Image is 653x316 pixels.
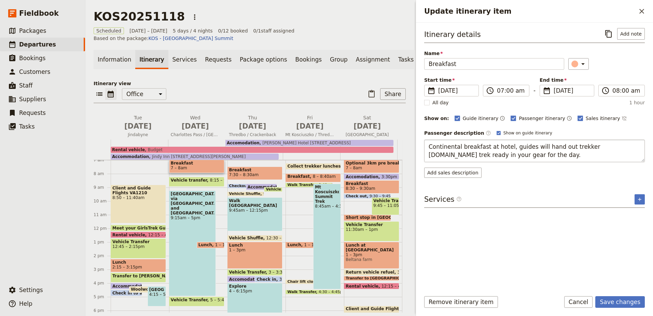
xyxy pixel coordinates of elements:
[256,277,279,281] span: Check in
[456,196,462,205] span: ​
[343,114,392,131] h2: Sat
[19,109,46,116] span: Requests
[287,164,344,169] span: Collect trekker lunches
[94,212,111,218] div: 11 am
[246,184,277,190] div: Accommodation
[198,242,215,247] span: Lunch
[282,114,340,140] button: Fri [DATE]Mt Kosciuszko / Thredbo
[381,174,411,179] span: 3:30pm – 8am
[227,197,283,231] div: Walk [GEOGRAPHIC_DATA]9:45am – 12:15pm
[344,276,399,281] div: Transfer to [GEOGRAPHIC_DATA]
[225,140,393,146] div: Accomodation[PERSON_NAME] Hotel [STREET_ADDRESS]
[346,222,398,227] span: Vehicle Transfer
[617,28,645,40] button: Add note
[263,192,290,196] span: 9:20 – 9:45am
[229,198,281,208] span: Walk [GEOGRAPHIC_DATA]
[346,166,362,170] span: 7 – 8am
[149,292,164,297] span: 4:15 – 5:45pm
[287,242,304,247] span: Lunch
[148,233,174,237] span: 12:15 – 4pm
[19,68,50,75] span: Customers
[227,184,259,188] div: Checkout8:45 – 9am
[225,132,280,137] span: Thredbo / Crackenback
[346,215,428,220] span: Short stop in [GEOGRAPHIC_DATA]
[94,267,111,272] div: 3 pm
[228,121,277,131] span: [DATE]
[189,11,200,23] button: Actions
[229,192,263,196] span: Vehicle Shuffle
[94,27,124,34] span: Scheduled
[636,5,648,17] button: Close drawer
[19,8,59,18] span: Fieldbook
[171,121,220,131] span: [DATE]
[94,157,111,163] div: 7 am
[227,167,283,180] div: Breakfast7:30 – 8:30am
[19,82,33,89] span: Staff
[228,114,277,131] h2: Thu
[94,226,111,231] div: 12 pm
[111,114,168,140] button: Tue [DATE]Jindabyne
[131,287,174,292] span: Woolworths shop
[229,284,281,289] span: Explore
[168,132,223,137] span: Charlottes Pass / [GEOGRAPHIC_DATA]
[236,50,291,69] a: Package options
[229,168,281,172] span: Breakfast
[112,147,145,152] span: Rental vehicle
[346,161,398,166] span: Optional 3km pre breakfast walk.
[112,233,148,237] span: Rental vehicle
[229,248,281,252] span: 1 – 3pm
[346,284,381,288] span: Rental vehicle
[497,87,525,95] input: ​
[111,273,166,282] div: Transfer to [PERSON_NAME]
[111,259,166,272] div: Lunch2:15 – 3:15pm
[287,290,319,294] span: Walk Transfer
[291,50,326,69] a: Bookings
[287,174,312,179] span: Breakfast
[229,277,265,281] span: Accomodation
[564,296,593,308] button: Cancel
[111,290,142,296] div: Check in to accommodation
[94,198,111,204] div: 10 am
[19,300,32,307] span: Help
[229,243,281,248] span: Lunch
[635,194,645,205] button: Add service inclusion
[346,186,375,191] span: 8:30 – 9:30am
[111,185,166,223] div: Client and Guide Flights VA12108:50 – 11:40am
[201,50,236,69] a: Requests
[225,114,283,140] button: Thu [DATE]Thredbo / Crackenback
[304,242,328,247] span: 1 – 1:30pm
[603,28,614,40] button: Copy itinerary item
[346,257,398,262] span: Beltana farm
[586,115,620,122] span: Sales itinerary
[463,115,499,122] span: Guide itinerary
[253,27,294,34] span: 0 / 1 staff assigned
[344,180,399,194] div: Breakfast8:30 – 9:30am
[346,181,398,186] span: Breakfast
[112,186,164,195] span: Client and Guide Flights VA1210
[112,195,164,200] span: 8:50 – 11:40am
[94,308,111,313] div: 6 pm
[112,244,164,249] span: 12:45 – 2:15pm
[111,147,393,153] div: Rental vehicleBudget
[286,173,341,182] div: Breakfast8 – 8:40am
[286,290,341,294] div: Walk Transfer4:30 – 4:45pm
[135,50,168,69] a: Itinerary
[19,96,46,103] span: Suppliers
[346,194,370,198] span: Check out
[424,50,564,57] span: Name
[171,215,214,220] span: 9:15am – 5pm
[567,114,572,122] button: Time shown on passenger itinerary
[424,77,479,83] span: Start time
[171,114,220,131] h2: Wed
[344,221,399,241] div: Vehicle Transfer11:30am – 1pm
[112,154,149,159] span: Accommodation
[168,114,225,140] button: Wed [DATE]Charlottes Pass / [GEOGRAPHIC_DATA]
[19,287,43,293] span: Settings
[94,10,185,23] h1: KOS20251118
[255,276,282,282] div: Check in3:30pm
[148,286,166,306] div: [GEOGRAPHIC_DATA]4:15 – 5:45pm
[260,141,351,145] span: [PERSON_NAME] Hotel [STREET_ADDRESS]
[319,290,346,294] span: 4:30 – 4:45pm
[94,50,135,69] a: Information
[171,178,210,183] span: Vehicle transfer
